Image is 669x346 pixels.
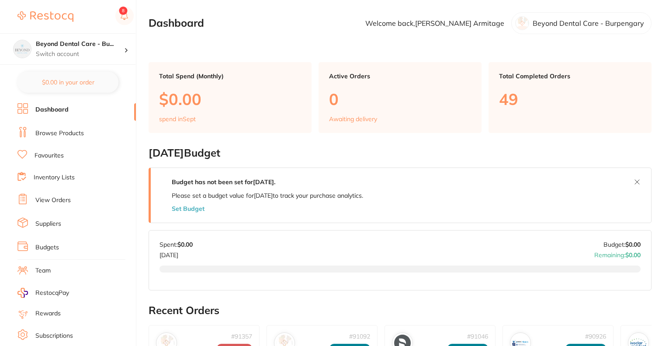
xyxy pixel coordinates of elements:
[35,309,61,318] a: Rewards
[34,173,75,182] a: Inventory Lists
[35,105,69,114] a: Dashboard
[499,73,641,80] p: Total Completed Orders
[159,248,193,259] p: [DATE]
[149,62,312,133] a: Total Spend (Monthly)$0.00spend inSept
[149,304,652,317] h2: Recent Orders
[329,73,471,80] p: Active Orders
[35,289,69,297] span: RestocqPay
[319,62,482,133] a: Active Orders0Awaiting delivery
[36,40,124,49] h4: Beyond Dental Care - Burpengary
[329,115,377,122] p: Awaiting delivery
[17,11,73,22] img: Restocq Logo
[36,50,124,59] p: Switch account
[329,90,471,108] p: 0
[17,288,69,298] a: RestocqPay
[349,333,370,340] p: # 91092
[35,332,73,340] a: Subscriptions
[14,40,31,58] img: Beyond Dental Care - Burpengary
[17,72,118,93] button: $0.00 in your order
[35,266,51,275] a: Team
[499,90,641,108] p: 49
[603,241,641,248] p: Budget:
[172,192,363,199] p: Please set a budget value for [DATE] to track your purchase analytics.
[585,333,606,340] p: # 90926
[159,241,193,248] p: Spent:
[17,288,28,298] img: RestocqPay
[177,241,193,248] strong: $0.00
[35,196,71,205] a: View Orders
[231,333,252,340] p: # 91357
[172,178,275,186] strong: Budget has not been set for [DATE] .
[159,115,196,122] p: spend in Sept
[365,19,504,27] p: Welcome back, [PERSON_NAME] Armitage
[149,147,652,159] h2: [DATE] Budget
[625,251,641,259] strong: $0.00
[533,19,644,27] p: Beyond Dental Care - Burpengary
[35,129,84,138] a: Browse Products
[159,90,301,108] p: $0.00
[172,205,205,212] button: Set Budget
[17,7,73,27] a: Restocq Logo
[594,248,641,259] p: Remaining:
[35,151,64,160] a: Favourites
[159,73,301,80] p: Total Spend (Monthly)
[149,17,204,29] h2: Dashboard
[625,241,641,248] strong: $0.00
[35,243,59,252] a: Budgets
[467,333,488,340] p: # 91046
[35,220,61,228] a: Suppliers
[489,62,652,133] a: Total Completed Orders49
